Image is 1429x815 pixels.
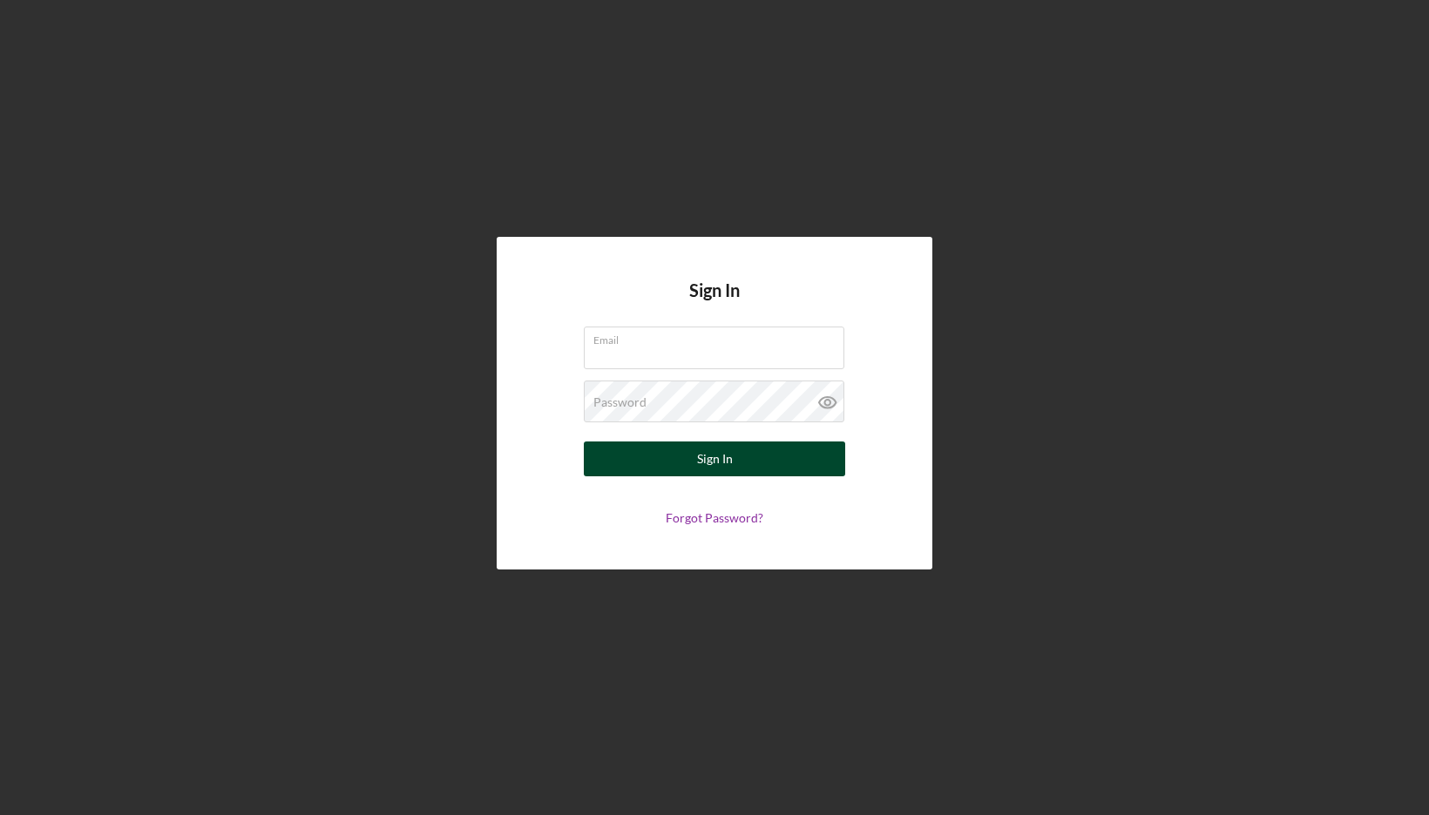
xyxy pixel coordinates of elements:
a: Forgot Password? [666,510,763,525]
h4: Sign In [689,280,740,327]
label: Email [593,327,844,347]
button: Sign In [584,441,845,476]
label: Password [593,395,647,409]
div: Sign In [697,441,733,476]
